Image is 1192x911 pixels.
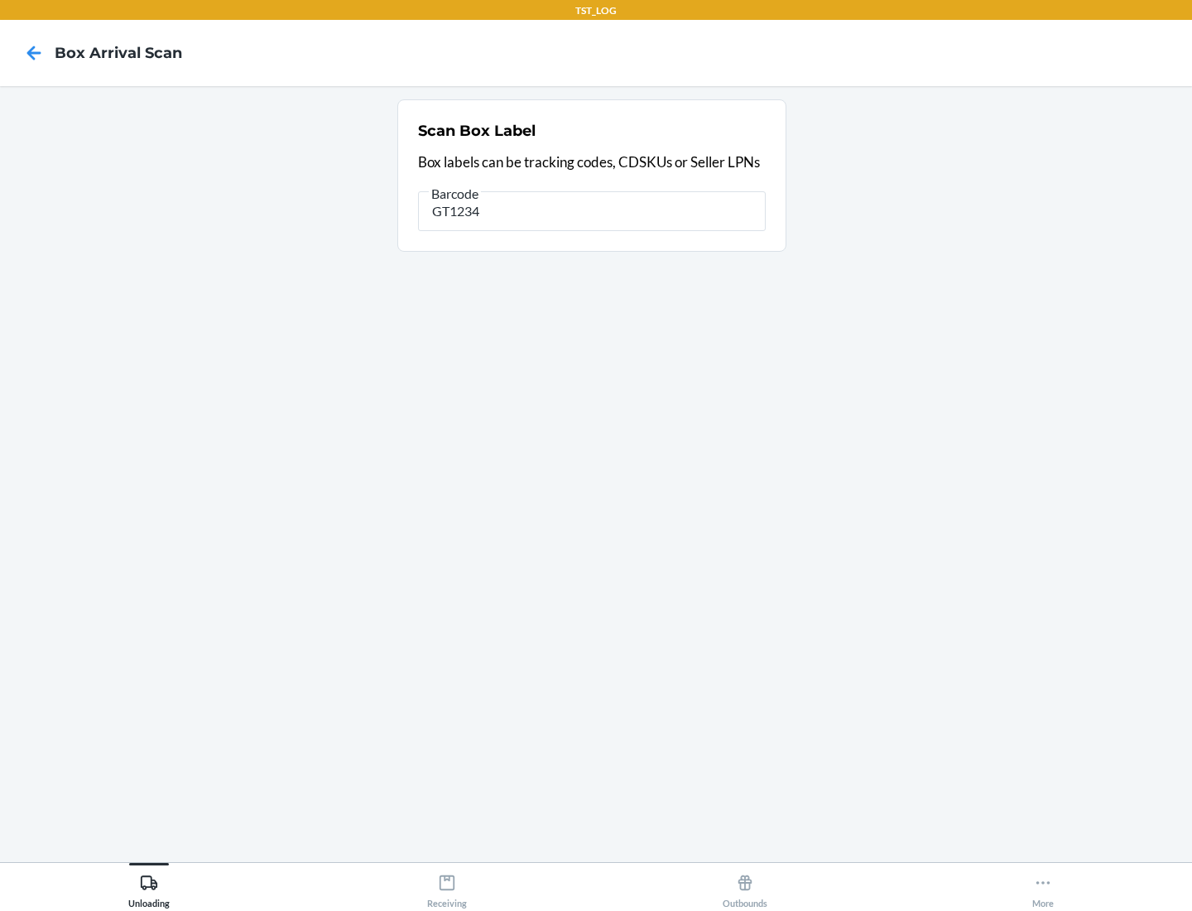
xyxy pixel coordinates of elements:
[128,867,170,909] div: Unloading
[575,3,617,18] p: TST_LOG
[1032,867,1054,909] div: More
[298,863,596,909] button: Receiving
[418,191,766,231] input: Barcode
[894,863,1192,909] button: More
[55,42,182,64] h4: Box Arrival Scan
[418,152,766,173] p: Box labels can be tracking codes, CDSKUs or Seller LPNs
[596,863,894,909] button: Outbounds
[429,186,481,202] span: Barcode
[723,867,767,909] div: Outbounds
[418,120,536,142] h2: Scan Box Label
[427,867,467,909] div: Receiving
